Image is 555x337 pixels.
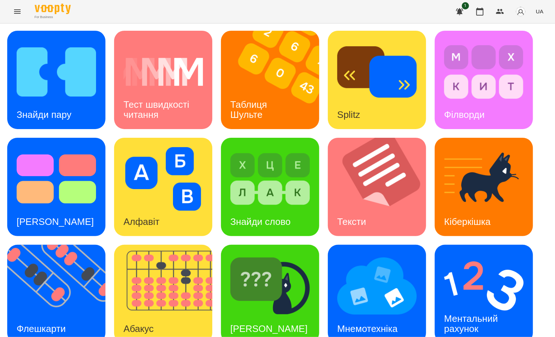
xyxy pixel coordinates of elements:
h3: Знайди пару [17,109,71,120]
h3: Кіберкішка [444,216,491,227]
span: For Business [35,15,71,20]
a: ФілвордиФілворди [435,31,533,129]
a: SplitzSplitz [328,31,426,129]
img: Мнемотехніка [337,254,417,318]
img: Ментальний рахунок [444,254,524,318]
img: Тест Струпа [17,147,96,211]
img: Кіберкішка [444,147,524,211]
a: Знайди словоЗнайди слово [221,138,319,236]
h3: [PERSON_NAME] [230,323,308,334]
img: Таблиця Шульте [221,31,328,129]
h3: Мнемотехніка [337,323,398,334]
a: Тест швидкості читанняТест швидкості читання [114,31,212,129]
h3: [PERSON_NAME] [17,216,94,227]
img: Знайди слово [230,147,310,211]
a: Таблиця ШультеТаблиця Шульте [221,31,319,129]
h3: Алфавіт [123,216,160,227]
img: Splitz [337,40,417,104]
span: UA [536,8,543,15]
span: 1 [462,2,469,9]
a: Тест Струпа[PERSON_NAME] [7,138,105,236]
h3: Splitz [337,109,360,120]
h3: Тексти [337,216,366,227]
a: Знайди паруЗнайди пару [7,31,105,129]
a: АлфавітАлфавіт [114,138,212,236]
a: ТекстиТексти [328,138,426,236]
h3: Флешкарти [17,323,66,334]
h3: Абакус [123,323,153,334]
button: UA [533,5,546,18]
h3: Ментальний рахунок [444,313,500,334]
h3: Філворди [444,109,485,120]
img: Знайди пару [17,40,96,104]
img: Знайди Кіберкішку [230,254,310,318]
img: Філворди [444,40,524,104]
img: avatar_s.png [516,7,526,17]
h3: Знайди слово [230,216,291,227]
h3: Таблиця Шульте [230,99,270,120]
img: Алфавіт [123,147,203,211]
h3: Тест швидкості читання [123,99,192,120]
img: Voopty Logo [35,4,71,14]
img: Тест швидкості читання [123,40,203,104]
img: Тексти [328,138,435,236]
button: Menu [9,3,26,20]
a: КіберкішкаКіберкішка [435,138,533,236]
